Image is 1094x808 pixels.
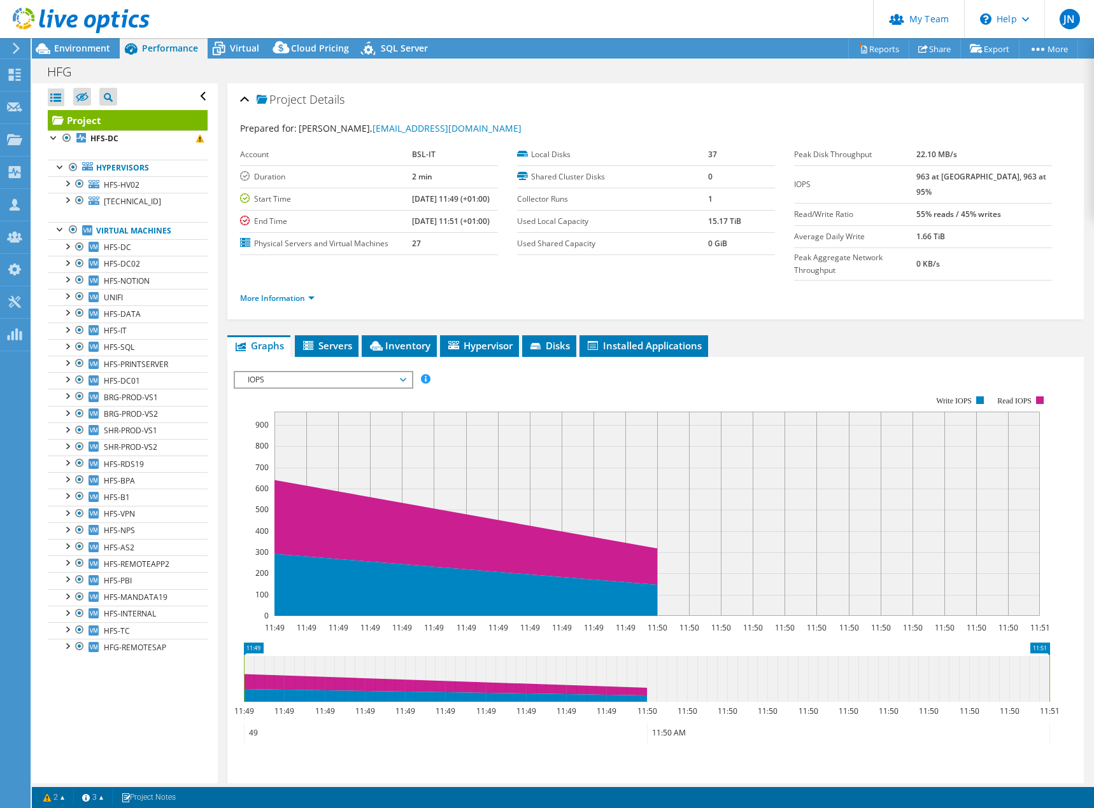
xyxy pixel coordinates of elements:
[373,122,522,134] a: [EMAIL_ADDRESS][DOMAIN_NAME]
[355,706,374,716] text: 11:49
[48,539,208,555] a: HFS-AS2
[48,506,208,522] a: HFS-VPN
[234,706,253,716] text: 11:49
[48,572,208,589] a: HFS-PBI
[104,292,123,303] span: UNIFI
[381,42,428,54] span: SQL Server
[255,547,269,557] text: 300
[456,622,476,633] text: 11:49
[104,325,127,336] span: HFS-IT
[794,178,916,191] label: IOPS
[476,706,495,716] text: 11:49
[41,65,91,79] h1: HFG
[520,622,539,633] text: 11:49
[517,148,708,161] label: Local Disks
[806,622,826,633] text: 11:50
[423,622,443,633] text: 11:49
[997,396,1032,405] text: Read IOPS
[104,592,167,603] span: HFS-MANDATA19
[412,238,421,249] b: 27
[328,622,348,633] text: 11:49
[794,208,916,221] label: Read/Write Ratio
[848,39,909,59] a: Reports
[517,237,708,250] label: Used Shared Capacity
[104,242,131,253] span: HFS-DC
[412,149,436,160] b: BSL-IT
[517,193,708,205] label: Collector Runs
[315,706,334,716] text: 11:49
[48,130,208,147] a: HFS-DC
[48,389,208,405] a: BRG-PROD-VS1
[959,706,979,716] text: 11:50
[48,339,208,356] a: HFS-SQL
[241,372,405,387] span: IOPS
[48,622,208,639] a: HFS-TC
[596,706,616,716] text: 11:49
[551,622,571,633] text: 11:49
[998,622,1018,633] text: 11:50
[936,396,972,405] text: Write IOPS
[104,342,134,352] span: HFS-SQL
[48,323,208,339] a: HFS-IT
[48,289,208,305] a: UNIFI
[918,706,938,716] text: 11:50
[104,196,161,207] span: [TECHNICAL_ID]
[517,215,708,228] label: Used Local Capacity
[679,622,699,633] text: 11:50
[48,606,208,622] a: HFS-INTERNAL
[48,522,208,539] a: HFS-NPS
[48,406,208,422] a: BRG-PROD-VS2
[647,622,667,633] text: 11:50
[48,456,208,472] a: HFS-RDS19
[296,622,316,633] text: 11:49
[980,13,991,25] svg: \n
[48,422,208,439] a: SHR-PROD-VS1
[48,589,208,606] a: HFS-MANDATA19
[104,408,158,419] span: BRG-PROD-VS2
[104,442,157,452] span: SHR-PROD-VS2
[412,193,490,204] b: [DATE] 11:49 (+01:00)
[104,559,169,569] span: HFS-REMOTEAPP2
[368,339,430,352] span: Inventory
[255,440,269,451] text: 800
[73,790,113,805] a: 3
[1060,9,1080,29] span: JN
[255,462,269,473] text: 700
[112,790,185,805] a: Project Notes
[517,171,708,183] label: Shared Cluster Disks
[54,42,110,54] span: Environment
[794,251,916,277] label: Peak Aggregate Network Throughput
[104,392,158,403] span: BRG-PROD-VS1
[677,706,697,716] text: 11:50
[395,706,415,716] text: 11:49
[1019,39,1078,59] a: More
[299,122,522,134] span: [PERSON_NAME],
[934,622,954,633] text: 11:50
[104,425,157,436] span: SHR-PROD-VS1
[48,160,208,176] a: Hypervisors
[488,622,508,633] text: 11:49
[742,622,762,633] text: 11:50
[257,94,306,106] span: Project
[240,293,315,303] a: More Information
[34,790,74,805] a: 2
[878,706,898,716] text: 11:50
[708,238,727,249] b: 0 GiB
[1039,706,1059,716] text: 11:51
[104,492,130,503] span: HFS-B1
[909,39,961,59] a: Share
[309,92,345,107] span: Details
[708,149,717,160] b: 37
[412,216,490,226] b: [DATE] 11:51 (+01:00)
[230,42,259,54] span: Virtual
[104,642,166,653] span: HFG-REMOTESAP
[90,133,118,144] b: HFS-DC
[240,215,412,228] label: End Time
[966,622,986,633] text: 11:50
[708,171,713,182] b: 0
[48,305,208,322] a: HFS-DATA
[104,459,144,470] span: HFS-RDS19
[757,706,777,716] text: 11:50
[1030,622,1049,633] text: 11:51
[446,339,513,352] span: Hypervisor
